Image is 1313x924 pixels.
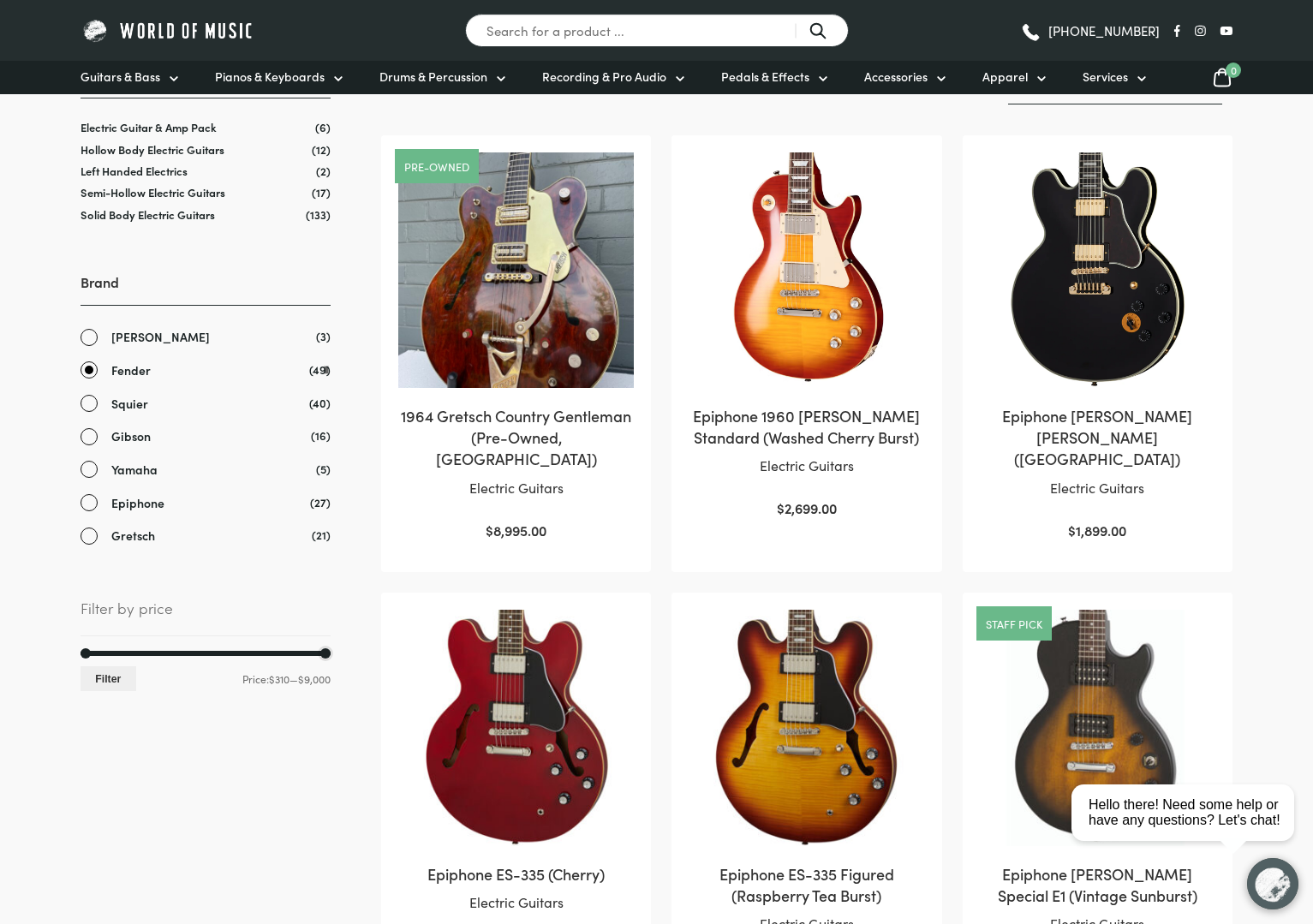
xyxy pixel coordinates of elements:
iframe: Chat with our support team [1065,736,1313,924]
span: Guitars & Bass [81,68,160,86]
h2: Epiphone [PERSON_NAME] Special E1 (Vintage Sunburst) [980,863,1215,906]
span: (3) [316,327,331,345]
a: Squier [81,394,331,414]
span: [PERSON_NAME] [111,327,210,347]
span: (40) [309,394,331,412]
h2: Epiphone ES-335 (Cherry) [398,863,634,885]
span: $310 [269,671,289,686]
span: Drums & Percussion [379,68,487,86]
span: Gibson [111,426,151,446]
h2: 1964 Gretsch Country Gentleman (Pre-Owned, [GEOGRAPHIC_DATA]) [398,405,634,470]
img: Epiphone ES-335 Raspberry Tea Burst Body [689,610,924,845]
span: (17) [312,185,331,200]
img: Epiphone ES 335 Cherry Body [398,610,634,845]
span: Squier [111,394,148,414]
span: Pianos & Keyboards [215,68,325,86]
span: Accessories [864,68,928,86]
span: (133) [306,207,331,222]
a: Epiphone [PERSON_NAME] [PERSON_NAME] ([GEOGRAPHIC_DATA])Electric Guitars $1,899.00 [980,152,1215,542]
h3: Brand [81,272,331,306]
a: Solid Body Electric Guitars [81,206,215,223]
span: Yamaha [111,460,158,480]
a: Staff pick [986,618,1042,629]
span: $ [486,521,493,539]
span: (2) [316,164,331,178]
bdi: 1,899.00 [1068,521,1126,539]
span: Services [1083,68,1128,86]
img: Epiphone Les Paul Special E1 Vintage Sunburst close view [980,610,1215,845]
h2: Epiphone [PERSON_NAME] [PERSON_NAME] ([GEOGRAPHIC_DATA]) [980,405,1215,470]
img: 1964 Gretsch Country Gentleman (Pre-Owned, OHSC) [398,152,634,388]
span: (12) [312,142,331,157]
bdi: 2,699.00 [777,498,837,517]
img: Epiphone 1960 Les Paul Standard Washed Cherry Burst Closeup 2 Close view [689,152,924,388]
a: Hollow Body Electric Guitars [81,141,224,158]
p: Electric Guitars [980,477,1215,499]
span: Recording & Pro Audio [542,68,666,86]
span: Fender [111,361,151,380]
span: (16) [311,426,331,444]
span: Gretsch [111,526,155,545]
a: Epiphone 1960 [PERSON_NAME] Standard (Washed Cherry Burst)Electric Guitars $2,699.00 [689,152,924,520]
span: (5) [316,460,331,478]
span: Apparel [982,68,1028,86]
button: Filter [81,666,136,691]
span: Filter by price [81,596,331,635]
span: (27) [310,493,331,511]
span: 0 [1226,63,1241,78]
a: Electric Guitar & Amp Pack [81,119,217,135]
span: $9,000 [298,671,331,686]
h2: Epiphone 1960 [PERSON_NAME] Standard (Washed Cherry Burst) [689,405,924,448]
span: $ [777,498,785,517]
p: Electric Guitars [398,477,634,499]
a: Yamaha [81,460,331,480]
a: [PERSON_NAME] [81,327,331,347]
span: $ [1068,521,1076,539]
span: (6) [315,120,331,134]
img: Epiphone B.B. King Lucille Close View [980,152,1215,388]
span: (49) [309,361,331,379]
a: Pre-owned [404,161,469,172]
a: Left Handed Electrics [81,163,188,179]
a: [PHONE_NUMBER] [1020,18,1160,44]
input: Search for a product ... [465,14,849,47]
p: Electric Guitars [689,455,924,477]
a: Gretsch [81,526,331,545]
span: Pedals & Effects [721,68,809,86]
bdi: 8,995.00 [486,521,546,539]
div: Price: — [81,666,331,691]
a: Epiphone [81,493,331,513]
div: Brand [81,272,331,545]
a: Semi-Hollow Electric Guitars [81,184,225,200]
span: (21) [312,526,331,544]
span: Epiphone [111,493,164,513]
h2: Epiphone ES-335 Figured (Raspberry Tea Burst) [689,863,924,906]
p: Electric Guitars [398,891,634,914]
img: World of Music [81,17,256,44]
a: Gibson [81,426,331,446]
span: [PHONE_NUMBER] [1048,24,1160,37]
a: Fender [81,361,331,380]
